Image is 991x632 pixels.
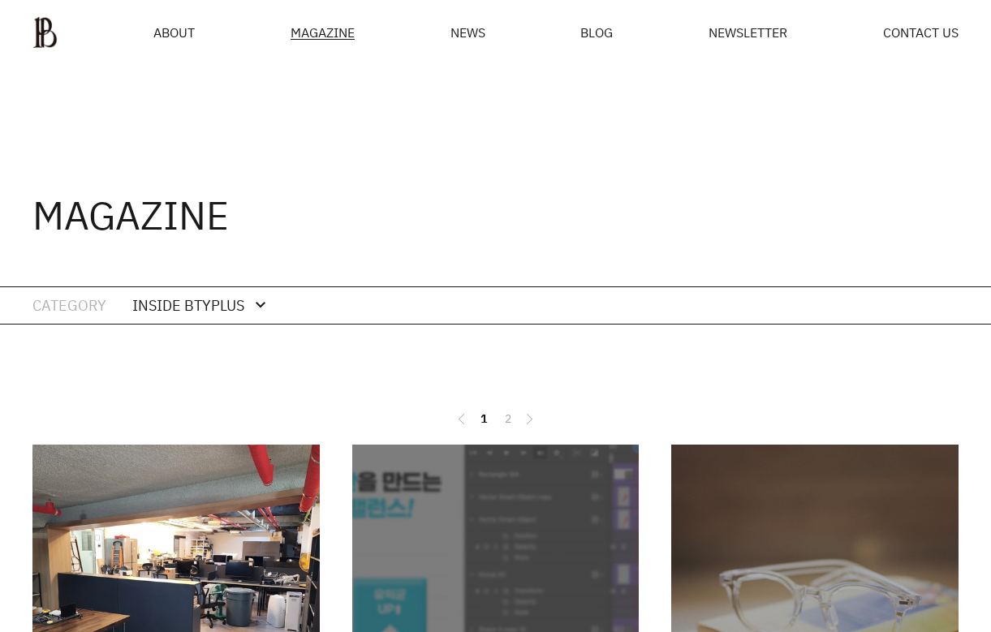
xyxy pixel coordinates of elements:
[32,16,58,49] img: ba379d5522eb3.png
[32,196,229,234] h3: MAGAZINE
[291,26,355,40] div: MAGAZINE
[153,26,195,39] a: ABOUT
[883,26,959,39] a: CONTACT US
[580,26,613,39] a: BLOG
[474,409,493,428] a: 1
[498,409,518,428] a: 2
[132,294,244,317] div: INSIDE BTYPLUS
[709,26,787,39] a: NEWSLETTER
[251,295,270,315] div: expand_more
[450,26,485,39] a: NEWS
